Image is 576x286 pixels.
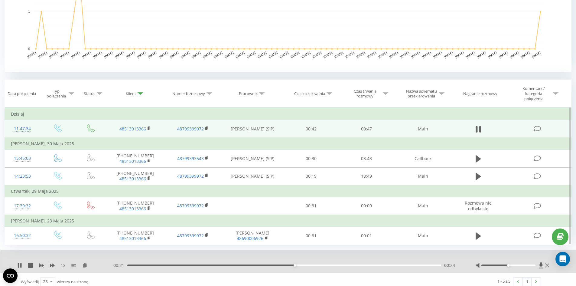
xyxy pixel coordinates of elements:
[191,51,201,58] text: [DATE]
[5,215,571,227] td: [PERSON_NAME], 23 Maja 2025
[444,51,454,58] text: [DATE]
[3,268,18,283] button: Open CMP widget
[520,51,530,58] text: [DATE]
[497,278,510,284] div: 1 - 5 z 5
[119,176,146,182] a: 48513013366
[239,91,258,96] div: Pracownik
[49,51,59,58] text: [DATE]
[339,150,394,167] td: 03:43
[345,51,355,58] text: [DATE]
[349,89,381,99] div: Czas trwania rozmowy
[463,91,497,96] div: Nagranie rozmowy
[323,51,333,58] text: [DATE]
[290,51,300,58] text: [DATE]
[5,138,571,150] td: [PERSON_NAME], 30 Maja 2025
[148,51,158,58] text: [DATE]
[136,51,146,58] text: [DATE]
[119,158,146,164] a: 48513013366
[499,51,509,58] text: [DATE]
[507,264,509,267] div: Accessibility label
[339,167,394,185] td: 18:49
[531,51,541,58] text: [DATE]
[339,197,394,215] td: 00:00
[444,262,455,268] span: 00:24
[555,252,570,266] div: Open Intercom Messenger
[213,51,223,58] text: [DATE]
[284,197,339,215] td: 00:31
[119,126,146,132] a: 48513013366
[394,120,451,138] td: Main
[222,150,284,167] td: [PERSON_NAME] (SIP)
[158,51,168,58] text: [DATE]
[284,120,339,138] td: 00:42
[235,51,245,58] text: [DATE]
[172,91,205,96] div: Numer biznesowy
[294,264,296,267] div: Accessibility label
[294,91,325,96] div: Czas oczekiwania
[367,51,377,58] text: [DATE]
[43,279,48,285] div: 25
[45,89,67,99] div: Typ połączenia
[11,200,34,212] div: 17:39:32
[177,126,204,132] a: 48799399972
[487,51,497,58] text: [DATE]
[71,51,81,58] text: [DATE]
[400,51,410,58] text: [DATE]
[112,262,127,268] span: - 00:21
[115,51,125,58] text: [DATE]
[93,51,103,58] text: [DATE]
[509,51,519,58] text: [DATE]
[222,120,284,138] td: [PERSON_NAME] (SIP)
[477,51,487,58] text: [DATE]
[394,227,451,245] td: Main
[106,167,164,185] td: [PHONE_NUMBER]
[516,86,552,101] div: Komentarz / kategoria połączenia
[104,51,114,58] text: [DATE]
[27,51,37,58] text: [DATE]
[257,51,267,58] text: [DATE]
[28,10,30,13] text: 1
[106,227,164,245] td: [PHONE_NUMBER]
[177,173,204,179] a: 48799399972
[119,206,146,212] a: 48513013366
[284,167,339,185] td: 00:19
[82,51,92,58] text: [DATE]
[339,120,394,138] td: 00:47
[11,230,34,242] div: 16:50:32
[422,51,432,58] text: [DATE]
[177,233,204,238] a: 48799399972
[125,51,135,58] text: [DATE]
[57,279,88,284] span: wierszy na stronę
[433,51,443,58] text: [DATE]
[465,200,492,211] span: Rozmowa nie odbyła się
[177,203,204,209] a: 48799399972
[301,51,311,58] text: [DATE]
[454,51,464,58] text: [DATE]
[11,153,34,164] div: 15:45:03
[246,51,256,58] text: [DATE]
[522,278,532,286] a: 1
[11,170,34,182] div: 14:23:53
[180,51,190,58] text: [DATE]
[222,227,284,245] td: [PERSON_NAME]
[21,279,39,284] span: Wyświetlij
[224,51,234,58] text: [DATE]
[119,235,146,241] a: 48513013366
[394,150,451,167] td: Callback
[5,185,571,197] td: Czwartek, 29 Maja 2025
[339,227,394,245] td: 00:01
[268,51,278,58] text: [DATE]
[5,108,571,120] td: Dzisiaj
[38,51,48,58] text: [DATE]
[378,51,388,58] text: [DATE]
[61,262,65,268] span: 1 x
[202,51,212,58] text: [DATE]
[237,235,263,241] a: 48690006926
[405,89,438,99] div: Nazwa schematu przekierowania
[411,51,421,58] text: [DATE]
[11,123,34,135] div: 11:47:34
[279,51,289,58] text: [DATE]
[60,51,70,58] text: [DATE]
[28,47,30,51] text: 0
[312,51,322,58] text: [DATE]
